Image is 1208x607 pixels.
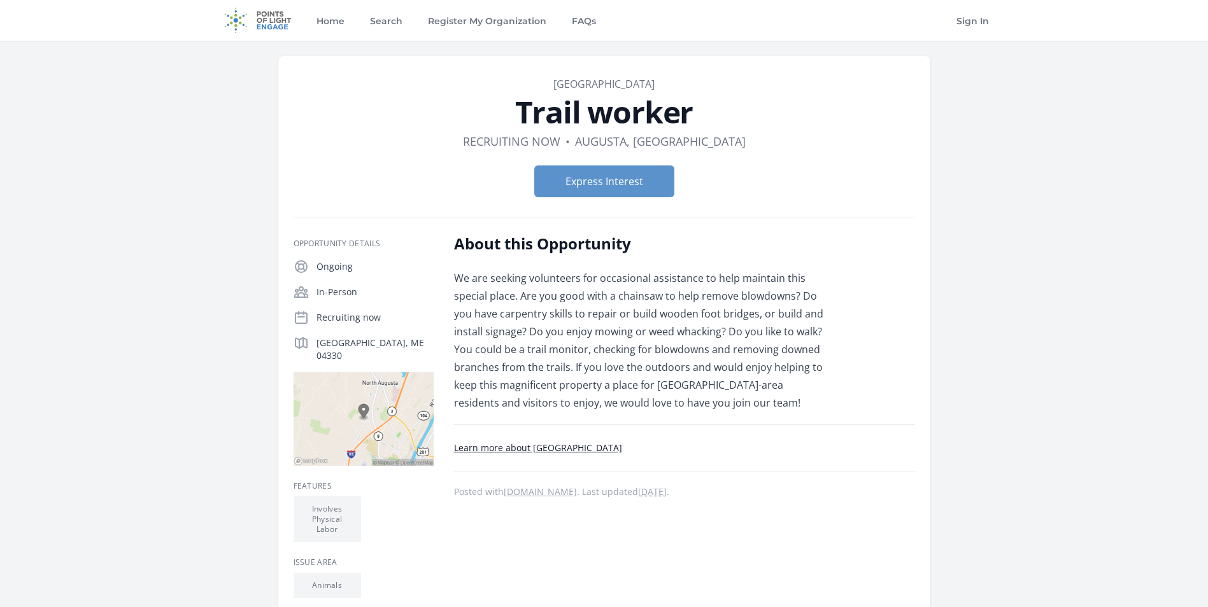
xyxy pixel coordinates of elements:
dd: Augusta, [GEOGRAPHIC_DATA] [575,132,746,150]
p: Ongoing [316,260,434,273]
p: Posted with . Last updated . [454,487,915,497]
li: Animals [294,573,361,598]
p: We are seeking volunteers for occasional assistance to help maintain this special place. Are you ... [454,269,827,412]
h3: Issue area [294,557,434,568]
img: Map [294,372,434,466]
h2: About this Opportunity [454,234,827,254]
abbr: Thu, Sep 11, 2025 11:25 AM [638,485,667,498]
p: Recruiting now [316,311,434,324]
p: In-Person [316,286,434,298]
a: Learn more about [GEOGRAPHIC_DATA] [454,442,622,454]
h3: Features [294,481,434,491]
div: • [565,132,570,150]
p: [GEOGRAPHIC_DATA], ME 04330 [316,337,434,362]
a: [GEOGRAPHIC_DATA] [553,77,655,91]
dd: Recruiting now [463,132,560,150]
h1: Trail worker [294,97,915,127]
a: [DOMAIN_NAME] [504,485,577,498]
h3: Opportunity Details [294,239,434,249]
button: Express Interest [534,165,674,197]
li: Involves Physical Labor [294,496,361,542]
